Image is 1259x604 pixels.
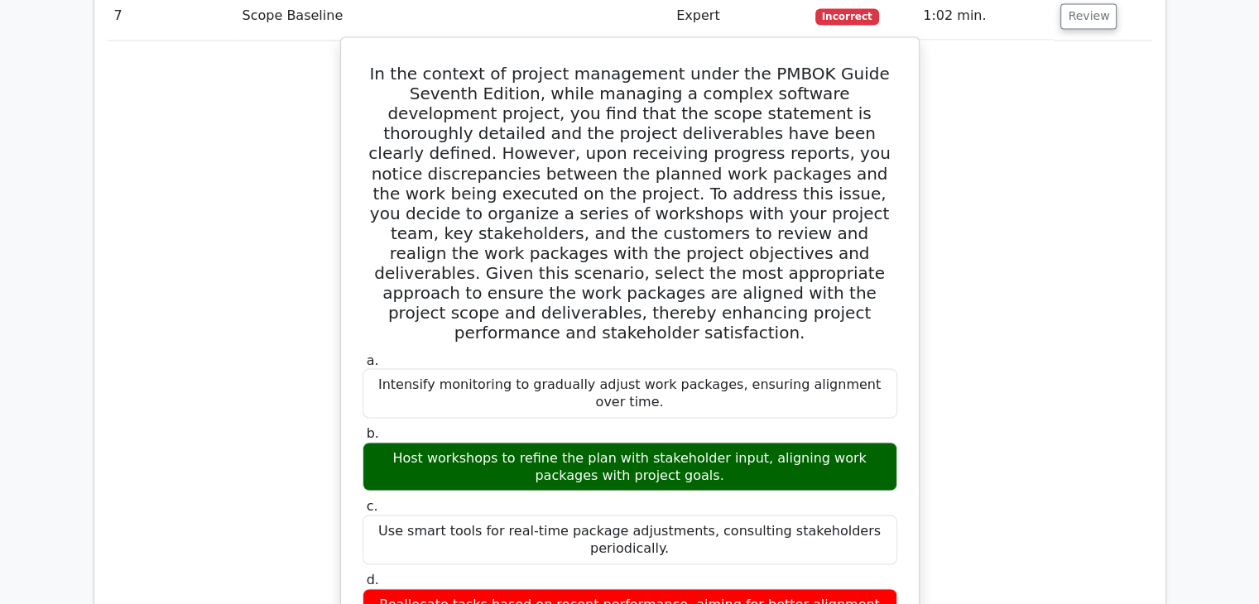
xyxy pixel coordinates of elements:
[1060,3,1117,29] button: Review
[367,424,379,440] span: b.
[363,515,897,564] div: Use smart tools for real-time package adjustments, consulting stakeholders periodically.
[363,442,897,491] div: Host workshops to refine the plan with stakeholder input, aligning work packages with project goals.
[361,64,899,342] h5: In the context of project management under the PMBOK Guide Seventh Edition, while managing a comp...
[815,8,879,25] span: Incorrect
[367,352,379,367] span: a.
[367,497,378,513] span: c.
[367,571,379,587] span: d.
[363,368,897,418] div: Intensify monitoring to gradually adjust work packages, ensuring alignment over time.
